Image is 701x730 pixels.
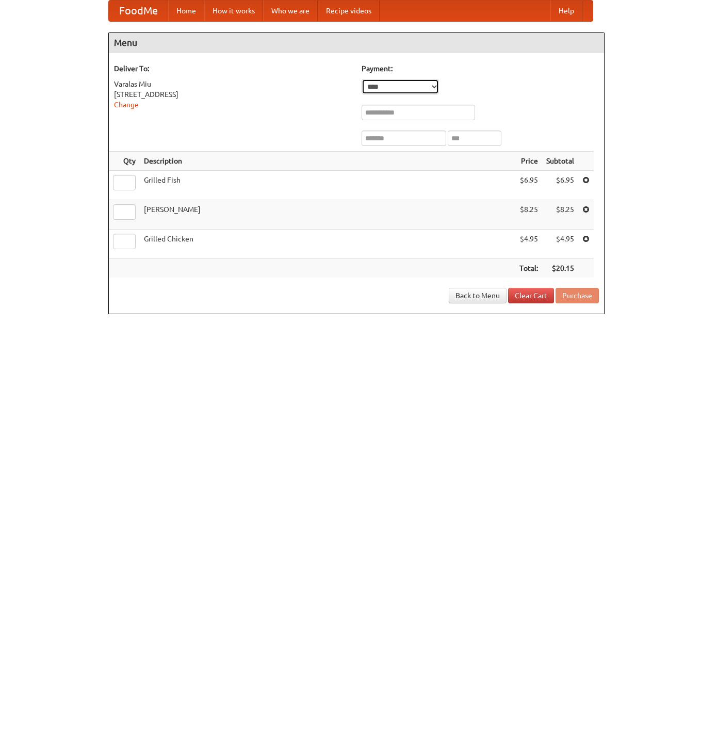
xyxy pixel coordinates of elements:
th: $20.15 [542,259,578,278]
th: Subtotal [542,152,578,171]
a: How it works [204,1,263,21]
td: $6.95 [542,171,578,200]
a: Who we are [263,1,318,21]
td: Grilled Chicken [140,230,515,259]
a: FoodMe [109,1,168,21]
a: Back to Menu [449,288,507,303]
td: $8.25 [542,200,578,230]
a: Recipe videos [318,1,380,21]
th: Description [140,152,515,171]
td: Grilled Fish [140,171,515,200]
div: Varalas Miu [114,79,351,89]
a: Help [550,1,582,21]
h4: Menu [109,33,604,53]
td: $4.95 [542,230,578,259]
a: Home [168,1,204,21]
th: Total: [515,259,542,278]
th: Price [515,152,542,171]
div: [STREET_ADDRESS] [114,89,351,100]
th: Qty [109,152,140,171]
a: Change [114,101,139,109]
a: Clear Cart [508,288,554,303]
td: $6.95 [515,171,542,200]
td: [PERSON_NAME] [140,200,515,230]
h5: Deliver To: [114,63,351,74]
td: $8.25 [515,200,542,230]
td: $4.95 [515,230,542,259]
button: Purchase [556,288,599,303]
h5: Payment: [362,63,599,74]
